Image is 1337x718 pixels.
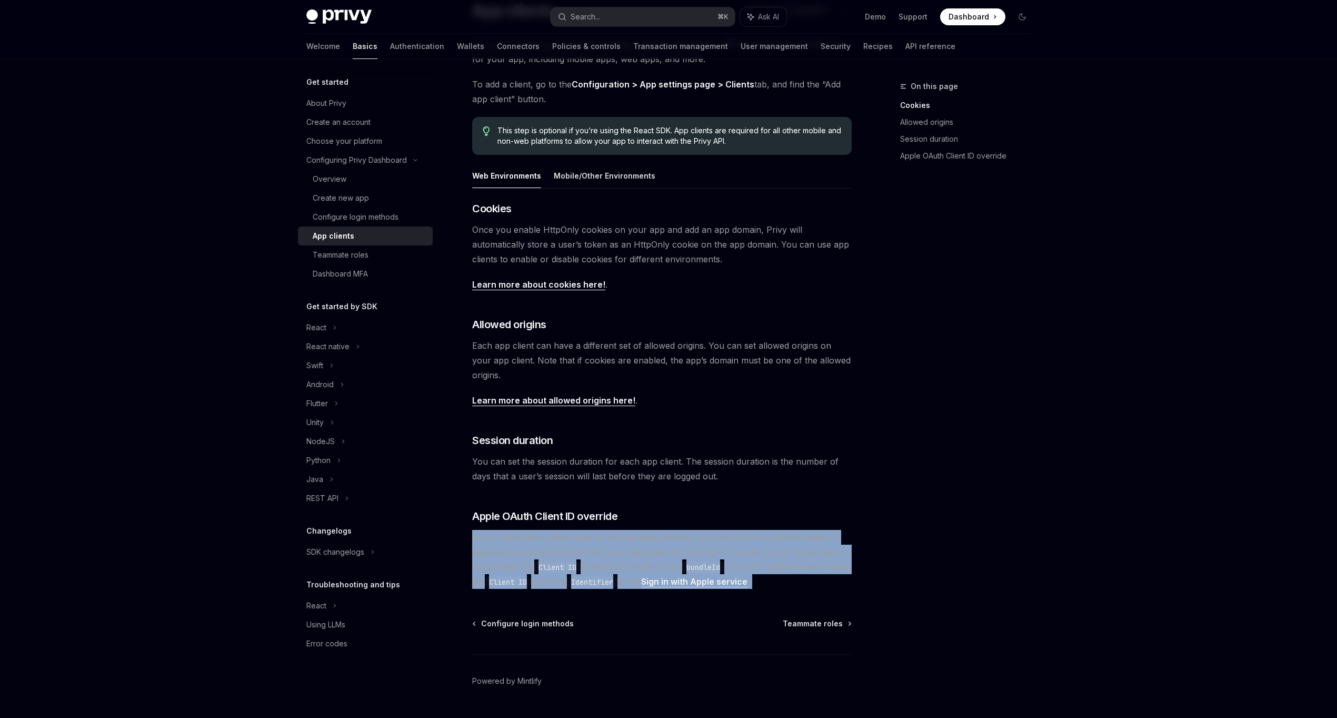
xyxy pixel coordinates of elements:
div: Error codes [306,637,347,650]
a: Wallets [457,34,484,59]
span: Cookies [472,201,512,216]
a: App clients [298,227,433,245]
span: To add a client, go to the tab, and find the “Add app client” button. [472,77,852,106]
div: REST API [306,492,338,505]
span: You can set the session duration for each app client. The session duration is the number of days ... [472,454,852,484]
div: Overview [313,173,346,185]
span: Ask AI [758,12,779,22]
span: Once you enable HttpOnly cookies on your app and add an app domain, Privy will automatically stor... [472,222,852,267]
a: Support [899,12,927,22]
a: Using LLMs [298,615,433,634]
code: Client ID [485,576,531,588]
span: Configure login methods [481,618,574,629]
div: React [306,321,326,334]
a: Configure login methods [298,208,433,227]
h5: Get started [306,76,348,88]
h5: Changelogs [306,525,352,537]
span: . [472,393,852,408]
code: bundleId [682,562,724,573]
span: ⌘ K [717,13,729,21]
a: Transaction management [633,34,728,59]
code: Identifier [567,576,617,588]
div: About Privy [306,97,346,110]
div: React [306,599,326,612]
div: Android [306,378,334,391]
div: Flutter [306,397,328,410]
a: Security [821,34,851,59]
a: Teammate roles [298,245,433,264]
span: If your application uses Apple as a social login method, you can specify a different client ID de... [472,530,852,589]
button: Web Environments [472,163,541,188]
span: Apple OAuth Client ID override [472,509,617,524]
div: Configure login methods [313,211,398,223]
h5: Troubleshooting and tips [306,578,400,591]
div: Choose your platform [306,135,382,147]
a: About Privy [298,94,433,113]
a: Connectors [497,34,540,59]
a: Configuration > App settings page > Clients [572,79,754,90]
a: Cookies [900,97,1039,114]
div: Python [306,454,331,467]
span: Each app client can have a different set of allowed origins. You can set allowed origins on your ... [472,338,852,382]
div: Search... [571,11,600,23]
a: Teammate roles [783,618,851,629]
a: Learn more about allowed origins here! [472,395,635,406]
a: Allowed origins [900,114,1039,131]
div: Create an account [306,116,371,129]
span: Allowed origins [472,317,546,332]
a: Recipes [863,34,893,59]
a: Dashboard MFA [298,264,433,283]
a: Basics [353,34,377,59]
a: Learn more about cookies here! [472,279,605,290]
a: Apple OAuth Client ID override [900,147,1039,164]
svg: Tip [483,126,490,136]
a: Powered by Mintlify [472,676,542,686]
code: Client ID [534,562,581,573]
span: On this page [911,80,958,93]
a: Create an account [298,113,433,132]
div: React native [306,340,350,353]
div: Dashboard MFA [313,268,368,280]
button: Toggle dark mode [1014,8,1031,25]
div: Configuring Privy Dashboard [306,154,407,166]
a: API reference [905,34,955,59]
a: Authentication [390,34,444,59]
a: Configure login methods [473,618,574,629]
div: Teammate roles [313,249,368,261]
a: Sign in with Apple service [641,576,747,587]
a: Choose your platform [298,132,433,151]
a: Welcome [306,34,340,59]
span: . [472,277,852,292]
span: This step is optional if you’re using the React SDK. App clients are required for all other mobil... [497,125,841,146]
div: Using LLMs [306,618,345,631]
button: Mobile/Other Environments [554,163,655,188]
div: Create new app [313,192,369,204]
div: App clients [313,230,354,242]
a: Error codes [298,634,433,653]
a: Session duration [900,131,1039,147]
div: NodeJS [306,435,335,448]
a: Policies & controls [552,34,621,59]
button: Search...⌘K [551,7,735,26]
div: Unity [306,416,324,429]
img: dark logo [306,9,372,24]
span: Dashboard [949,12,989,22]
button: Ask AI [740,7,786,26]
span: Teammate roles [783,618,843,629]
div: SDK changelogs [306,546,364,558]
a: Demo [865,12,886,22]
a: Create new app [298,189,433,208]
a: Overview [298,170,433,189]
div: Swift [306,359,323,372]
div: Java [306,473,323,486]
h5: Get started by SDK [306,300,377,313]
span: Session duration [472,433,553,448]
a: User management [741,34,808,59]
a: Dashboard [940,8,1005,25]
